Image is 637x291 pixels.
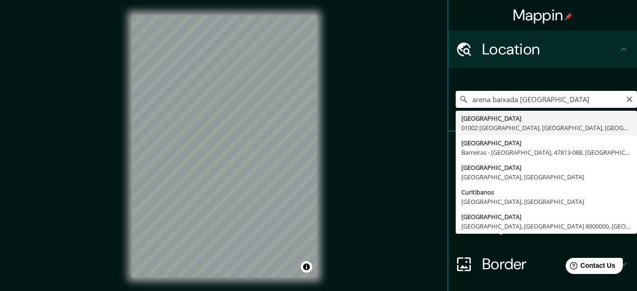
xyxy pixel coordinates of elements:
div: [GEOGRAPHIC_DATA] [461,138,631,148]
button: Toggle attribution [301,261,312,273]
div: [GEOGRAPHIC_DATA] [461,114,631,123]
div: Pins [448,132,637,169]
div: Border [448,245,637,283]
div: Location [448,30,637,68]
div: [GEOGRAPHIC_DATA], [GEOGRAPHIC_DATA] 8900000, [GEOGRAPHIC_DATA] [461,221,631,231]
div: [GEOGRAPHIC_DATA], [GEOGRAPHIC_DATA] [461,197,631,206]
h4: Border [482,255,618,273]
h4: Mappin [513,6,573,25]
h4: Location [482,40,618,59]
div: Curitibanos [461,187,631,197]
div: Style [448,169,637,207]
div: [GEOGRAPHIC_DATA] [461,163,631,172]
div: [GEOGRAPHIC_DATA], [GEOGRAPHIC_DATA] [461,172,631,182]
button: Clear [626,94,633,103]
input: Pick your city or area [456,91,637,108]
iframe: Help widget launcher [553,254,627,281]
img: pin-icon.png [565,13,572,20]
div: Layout [448,207,637,245]
div: [GEOGRAPHIC_DATA] [461,212,631,221]
div: 01002 [GEOGRAPHIC_DATA], [GEOGRAPHIC_DATA], [GEOGRAPHIC_DATA] [461,123,631,132]
div: Barreiras - [GEOGRAPHIC_DATA], 47813-088, [GEOGRAPHIC_DATA] [461,148,631,157]
h4: Layout [482,217,618,236]
canvas: Map [132,15,317,277]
